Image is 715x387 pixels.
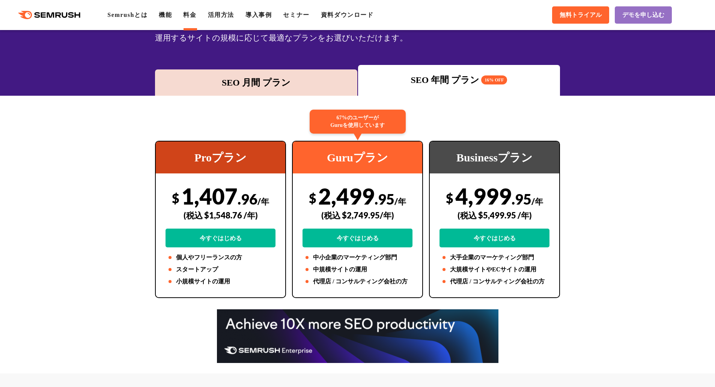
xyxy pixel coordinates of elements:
[362,73,557,87] div: SEO 年間 プラン
[560,11,602,19] span: 無料トライアル
[283,12,309,18] a: セミナー
[245,12,272,18] a: 導入事例
[430,142,559,173] div: Businessプラン
[440,265,549,274] li: 大規模サイトやECサイトの運用
[303,229,412,247] a: 今すぐはじめる
[615,6,672,24] a: デモを申し込む
[440,253,549,262] li: 大手企業のマーケティング部門
[481,75,507,84] span: 16% OFF
[183,12,196,18] a: 料金
[172,190,179,206] span: $
[440,229,549,247] a: 今すぐはじめる
[166,229,275,247] a: 今すぐはじめる
[309,190,316,206] span: $
[155,18,560,45] div: SEOの3つの料金プランから、広告・SNS・市場調査ツールキットをご用意しています。業務領域や会社の規模、運用するサイトの規模に応じて最適なプランをお選びいただけます。
[375,190,394,208] span: .95
[166,265,275,274] li: スタートアップ
[440,202,549,229] div: (税込 $5,499.95 /年)
[303,277,412,286] li: 代理店 / コンサルティング会社の方
[512,190,531,208] span: .95
[622,11,664,19] span: デモを申し込む
[440,277,549,286] li: 代理店 / コンサルティング会社の方
[310,110,406,134] div: 67%のユーザーが Guruを使用しています
[440,183,549,247] div: 4,999
[159,76,354,89] div: SEO 月間 プラン
[303,265,412,274] li: 中規模サイトの運用
[321,12,374,18] a: 資料ダウンロード
[166,202,275,229] div: (税込 $1,548.76 /年)
[303,183,412,247] div: 2,499
[208,12,234,18] a: 活用方法
[446,190,453,206] span: $
[166,277,275,286] li: 小規模サイトの運用
[531,196,543,206] span: /年
[303,253,412,262] li: 中小企業のマーケティング部門
[107,12,148,18] a: Semrushとは
[257,196,269,206] span: /年
[166,183,275,247] div: 1,407
[156,142,285,173] div: Proプラン
[394,196,406,206] span: /年
[303,202,412,229] div: (税込 $2,749.95/年)
[293,142,422,173] div: Guruプラン
[159,12,172,18] a: 機能
[166,253,275,262] li: 個人やフリーランスの方
[552,6,609,24] a: 無料トライアル
[238,190,257,208] span: .96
